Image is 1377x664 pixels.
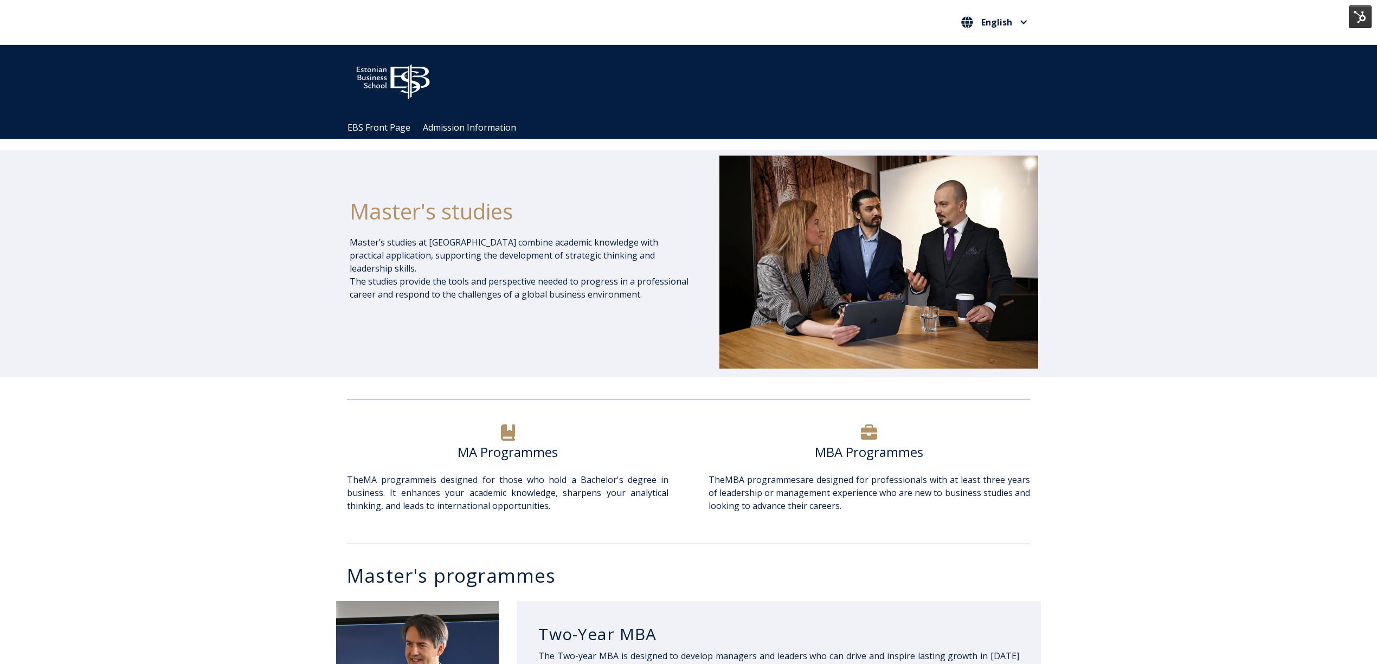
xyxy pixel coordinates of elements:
[958,14,1030,31] button: English
[1349,5,1372,28] img: HubSpot Tools Menu Toggle
[347,444,668,460] h6: MA Programmes
[350,236,690,301] p: Master’s studies at [GEOGRAPHIC_DATA] combine academic knowledge with practical application, supp...
[350,198,690,225] h1: Master's studies
[538,624,1019,644] h3: Two-Year MBA
[347,56,439,102] img: ebs_logo2016_white
[719,156,1038,368] img: DSC_1073
[958,14,1030,31] nav: Select your language
[348,121,410,133] a: EBS Front Page
[725,474,800,486] a: MBA programmes
[648,75,782,87] span: Community for Growth and Resp
[347,474,668,512] span: The is designed for those who hold a Bachelor's degree in business. It enhances your academic kno...
[981,18,1012,27] span: English
[709,444,1030,460] h6: MBA Programmes
[342,117,1046,139] div: Navigation Menu
[363,474,430,486] a: MA programme
[347,566,1041,585] h3: Master's programmes
[709,474,1030,512] span: The are designed for professionals with at least three years of leadership or management experien...
[423,121,516,133] a: Admission Information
